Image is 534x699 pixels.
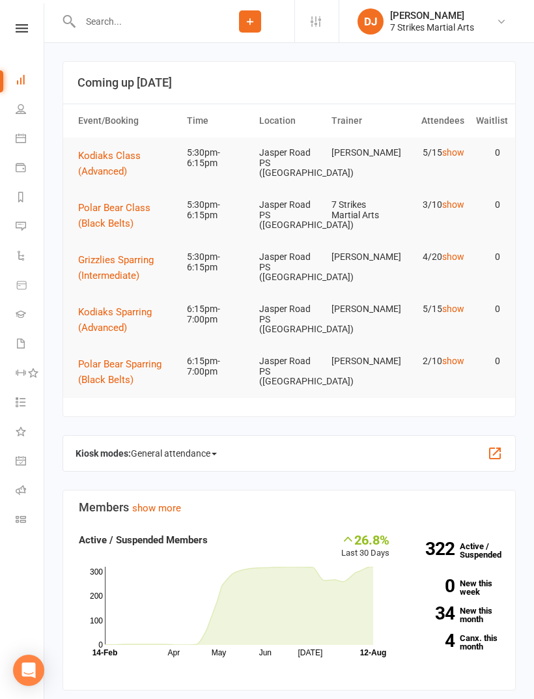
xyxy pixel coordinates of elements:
strong: Active / Suspended Members [79,534,208,546]
div: Open Intercom Messenger [13,655,44,686]
a: show [442,304,464,314]
button: Polar Bear Class (Black Belts) [78,200,175,231]
button: Grizzlies Sparring (Intermediate) [78,252,175,283]
td: Jasper Road PS ([GEOGRAPHIC_DATA]) [253,242,326,292]
div: Last 30 Days [341,532,389,560]
td: 5/15 [398,137,470,168]
a: Roll call kiosk mode [16,477,45,506]
strong: 34 [409,605,455,622]
strong: 322 [409,540,455,558]
button: Kodiaks Sparring (Advanced) [78,304,175,335]
a: 34New this month [409,606,499,623]
th: Attendees [398,104,470,137]
div: 7 Strikes Martial Arts [390,21,474,33]
a: show [442,356,464,366]
td: 6:15pm-7:00pm [181,346,253,387]
span: Kodiaks Sparring (Advanced) [78,306,152,334]
a: show [442,251,464,262]
a: Dashboard [16,66,45,96]
td: 5:30pm-6:15pm [181,190,253,231]
span: Polar Bear Class (Black Belts) [78,202,150,229]
span: Polar Bear Sparring (Black Belts) [78,358,162,386]
td: Jasper Road PS ([GEOGRAPHIC_DATA]) [253,346,326,397]
td: 0 [470,242,507,272]
a: People [16,96,45,125]
td: Jasper Road PS ([GEOGRAPHIC_DATA]) [253,294,326,345]
strong: Kiosk modes: [76,448,131,459]
a: 4Canx. this month [409,634,499,651]
a: Product Sales [16,272,45,301]
a: General attendance kiosk mode [16,448,45,477]
a: Payments [16,154,45,184]
h3: Coming up [DATE] [77,76,501,89]
td: 4/20 [398,242,470,272]
th: Waitlist [470,104,507,137]
td: 7 Strikes Martial Arts [326,190,398,231]
td: [PERSON_NAME] [326,242,398,272]
td: 0 [470,346,507,377]
td: 6:15pm-7:00pm [181,294,253,335]
th: Location [253,104,326,137]
span: General attendance [131,443,217,464]
input: Search... [76,12,206,31]
a: What's New [16,418,45,448]
button: Polar Bear Sparring (Black Belts) [78,356,175,388]
td: Jasper Road PS ([GEOGRAPHIC_DATA]) [253,190,326,240]
th: Time [181,104,253,137]
strong: 0 [409,577,455,595]
a: Reports [16,184,45,213]
th: Trainer [326,104,398,137]
td: Jasper Road PS ([GEOGRAPHIC_DATA]) [253,137,326,188]
td: 5:30pm-6:15pm [181,242,253,283]
span: Kodiaks Class (Advanced) [78,150,141,177]
a: Class kiosk mode [16,506,45,535]
td: 0 [470,190,507,220]
a: show [442,199,464,210]
h3: Members [79,501,499,514]
a: 322Active / Suspended [402,532,509,569]
span: Grizzlies Sparring (Intermediate) [78,254,154,281]
div: [PERSON_NAME] [390,10,474,21]
td: 0 [470,294,507,324]
td: [PERSON_NAME] [326,137,398,168]
strong: 4 [409,632,455,649]
a: show [442,147,464,158]
a: 0New this week [409,579,499,596]
div: DJ [358,8,384,35]
button: Kodiaks Class (Advanced) [78,148,175,179]
td: [PERSON_NAME] [326,346,398,377]
a: Calendar [16,125,45,154]
th: Event/Booking [72,104,181,137]
a: show more [132,502,181,514]
td: [PERSON_NAME] [326,294,398,324]
td: 2/10 [398,346,470,377]
td: 3/10 [398,190,470,220]
td: 5:30pm-6:15pm [181,137,253,178]
div: 26.8% [341,532,389,547]
td: 5/15 [398,294,470,324]
td: 0 [470,137,507,168]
